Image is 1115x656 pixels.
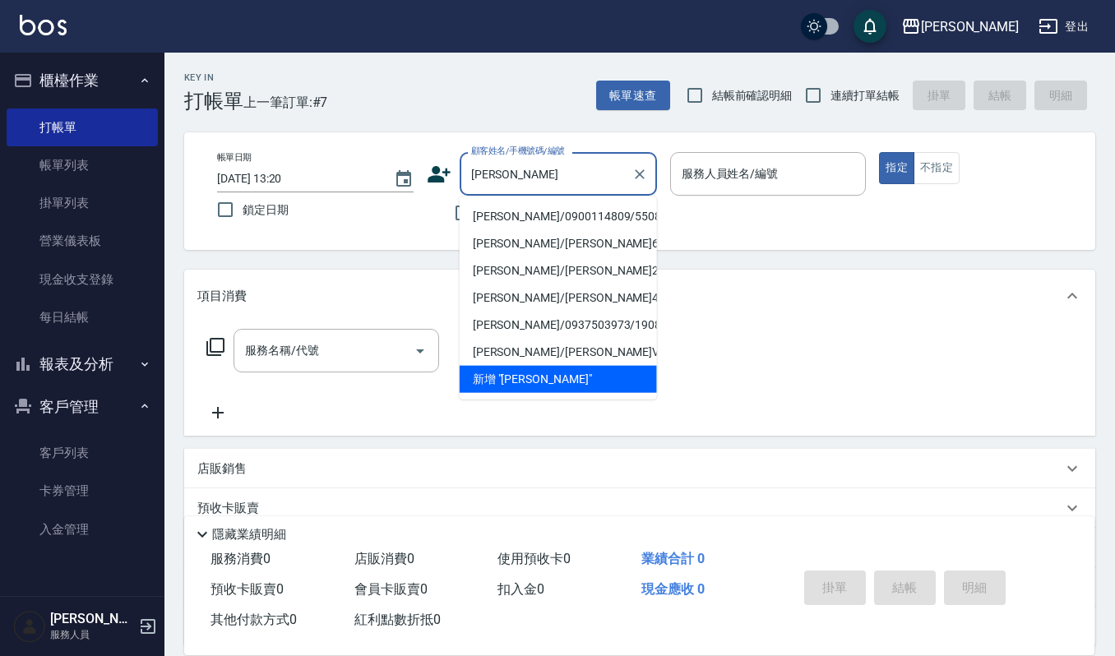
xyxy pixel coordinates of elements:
div: 項目消費 [184,270,1095,322]
li: [PERSON_NAME]/[PERSON_NAME]20191124/20191124 [460,257,657,284]
a: 現金收支登錄 [7,261,158,298]
li: [PERSON_NAME]/[PERSON_NAME]VIP2412/VIP2412 [460,339,657,366]
li: [PERSON_NAME]/[PERSON_NAME]4655/4655 [460,284,657,312]
p: 預收卡販賣 [197,500,259,517]
span: 上一筆訂單:#7 [243,92,328,113]
span: 結帳前確認明細 [712,87,793,104]
button: Open [407,338,433,364]
h5: [PERSON_NAME] [50,611,134,627]
label: 帳單日期 [217,151,252,164]
a: 營業儀表板 [7,222,158,260]
button: save [854,10,886,43]
span: 連續打單結帳 [830,87,900,104]
span: 現金應收 0 [641,581,705,597]
img: Person [13,610,46,643]
div: [PERSON_NAME] [921,16,1019,37]
button: 登出 [1032,12,1095,42]
p: 隱藏業績明細 [212,526,286,543]
button: 報表及分析 [7,343,158,386]
span: 店販消費 0 [354,551,414,566]
span: 預收卡販賣 0 [211,581,284,597]
li: [PERSON_NAME]/0937503973/190827 [460,312,657,339]
div: 店販銷售 [184,449,1095,488]
li: [PERSON_NAME]/0900114809/550818 [460,203,657,230]
p: 店販銷售 [197,460,247,478]
button: 帳單速查 [596,81,670,111]
button: 客戶管理 [7,386,158,428]
h2: Key In [184,72,243,83]
a: 客戶列表 [7,434,158,472]
span: 會員卡販賣 0 [354,581,428,597]
p: 服務人員 [50,627,134,642]
label: 顧客姓名/手機號碼/編號 [471,145,565,157]
span: 扣入金 0 [497,581,544,597]
a: 掛單列表 [7,184,158,222]
span: 其他付款方式 0 [211,612,297,627]
span: 服務消費 0 [211,551,271,566]
p: 項目消費 [197,288,247,305]
span: 鎖定日期 [243,201,289,219]
h3: 打帳單 [184,90,243,113]
button: 不指定 [914,152,960,184]
button: 指定 [879,152,914,184]
button: Choose date, selected date is 2025-08-18 [384,159,423,199]
a: 帳單列表 [7,146,158,184]
a: 打帳單 [7,109,158,146]
img: Logo [20,15,67,35]
input: YYYY/MM/DD hh:mm [217,165,377,192]
span: 業績合計 0 [641,551,705,566]
li: [PERSON_NAME]/[PERSON_NAME]60790/60790 [460,230,657,257]
button: 櫃檯作業 [7,59,158,102]
span: 紅利點數折抵 0 [354,612,441,627]
a: 卡券管理 [7,472,158,510]
div: 預收卡販賣 [184,488,1095,528]
span: 使用預收卡 0 [497,551,571,566]
a: 入金管理 [7,510,158,548]
li: 新增 "[PERSON_NAME]" [460,366,657,393]
button: Clear [628,163,651,186]
a: 每日結帳 [7,298,158,336]
button: [PERSON_NAME] [895,10,1025,44]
